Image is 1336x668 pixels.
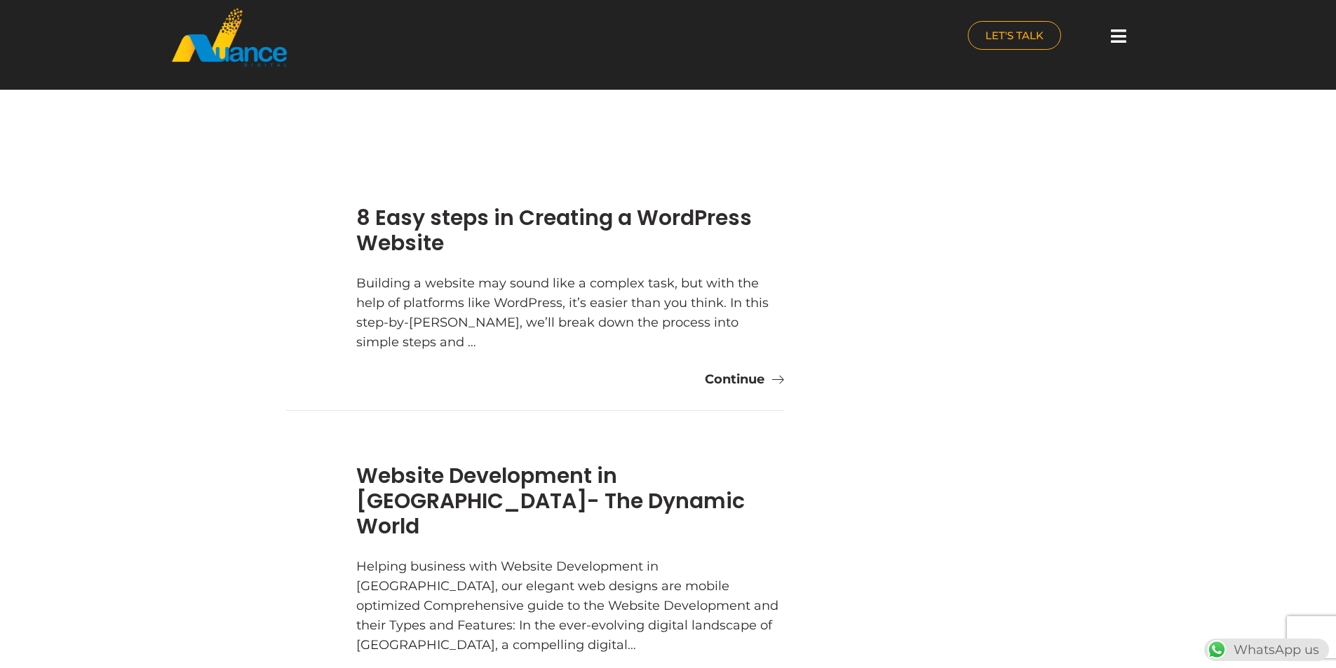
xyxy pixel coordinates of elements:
a: 8 Easy steps in Creating a WordPress Website [356,203,752,258]
img: WhatsApp [1206,639,1228,661]
a: nuance-qatar_logo [170,7,661,68]
a: LET'S TALK [968,21,1061,50]
span: LET'S TALK [985,30,1044,41]
img: nuance-qatar_logo [170,7,288,68]
a: Continue [705,369,784,389]
div: WhatsApp us [1204,639,1329,661]
a: Website Development in [GEOGRAPHIC_DATA]- The Dynamic World [356,461,745,541]
div: Helping business with Website Development in [GEOGRAPHIC_DATA], our elegant web designs are mobil... [356,557,784,655]
a: WhatsAppWhatsApp us [1204,642,1329,657]
div: Building a website may sound like a complex task, but with the help of platforms like WordPress, ... [356,273,784,352]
